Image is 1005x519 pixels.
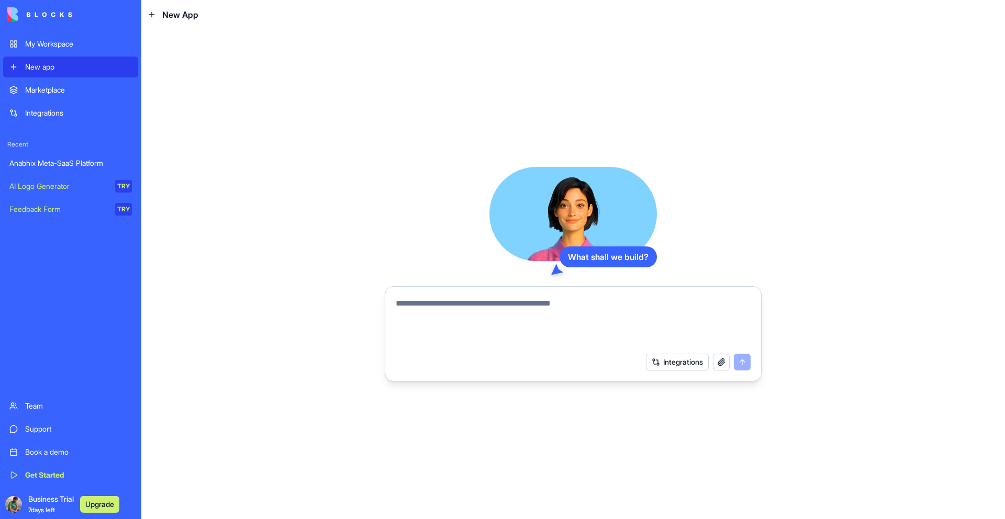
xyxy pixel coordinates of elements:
a: Get Started [3,465,138,486]
a: Support [3,419,138,439]
img: logo [7,7,72,22]
a: Team [3,396,138,416]
a: Feedback FormTRY [3,199,138,220]
button: Upgrade [80,496,119,513]
div: My Workspace [25,39,132,49]
button: Integrations [646,354,709,370]
div: New app [25,62,132,72]
a: New app [3,57,138,77]
img: ACg8ocIeLwo_0WkYGk5ykND12gY21Y36VX5A8fZTjeNDdHRJJ7kD0nc=s96-c [5,496,22,513]
div: What shall we build? [560,246,657,267]
a: AI Logo GeneratorTRY [3,176,138,197]
a: Anabhix Meta-SaaS Platform [3,153,138,174]
div: TRY [115,203,132,216]
div: Anabhix Meta-SaaS Platform [9,158,132,168]
div: Book a demo [25,447,132,457]
span: 7 days left [28,506,55,514]
span: New App [162,8,198,21]
a: My Workspace [3,33,138,54]
div: Get Started [25,470,132,480]
div: Integrations [25,108,132,118]
div: Team [25,401,132,411]
div: Feedback Form [9,204,108,215]
div: TRY [115,180,132,193]
a: Marketplace [3,80,138,100]
a: Book a demo [3,442,138,462]
span: Business Trial [28,494,74,515]
div: Support [25,424,132,434]
a: Integrations [3,103,138,123]
div: AI Logo Generator [9,181,108,191]
div: Marketplace [25,85,132,95]
span: Recent [3,140,138,149]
